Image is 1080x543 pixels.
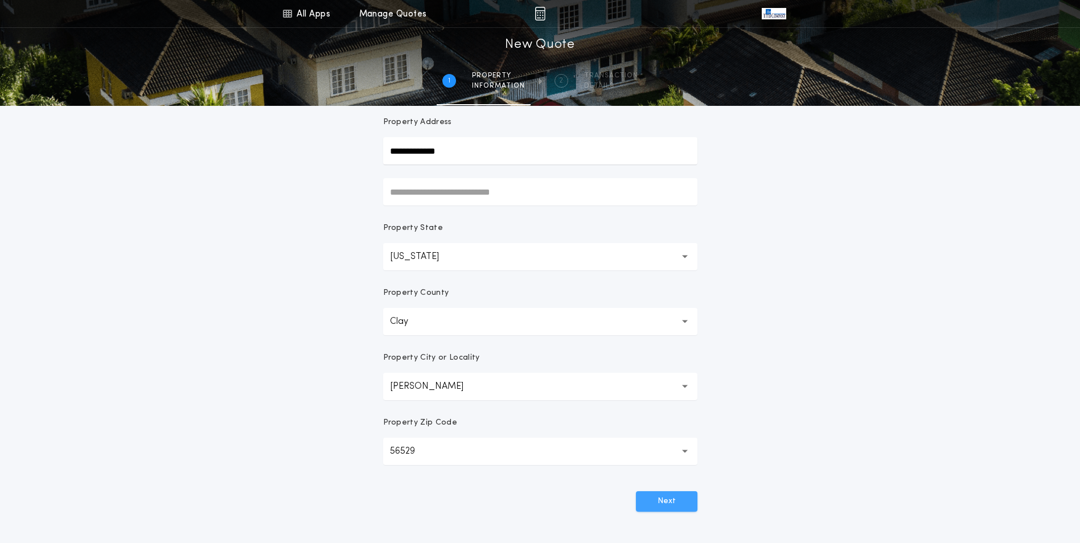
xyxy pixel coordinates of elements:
[584,71,638,80] span: Transaction
[505,36,574,54] h1: New Quote
[383,243,697,270] button: [US_STATE]
[762,8,786,19] img: vs-icon
[390,380,482,393] p: [PERSON_NAME]
[383,352,480,364] p: Property City or Locality
[584,81,638,90] span: details
[472,81,525,90] span: information
[535,7,545,20] img: img
[636,491,697,512] button: Next
[383,117,697,128] p: Property Address
[383,287,449,299] p: Property County
[383,417,457,429] p: Property Zip Code
[472,71,525,80] span: Property
[390,315,426,328] p: Clay
[383,223,443,234] p: Property State
[448,76,450,85] h2: 1
[383,308,697,335] button: Clay
[559,76,563,85] h2: 2
[390,445,433,458] p: 56529
[383,438,697,465] button: 56529
[383,373,697,400] button: [PERSON_NAME]
[390,250,457,264] p: [US_STATE]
